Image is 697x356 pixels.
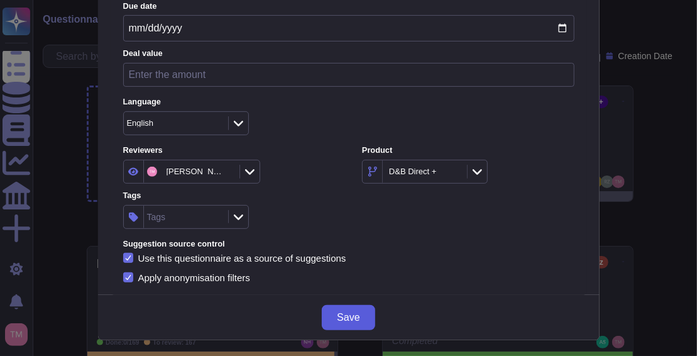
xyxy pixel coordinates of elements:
[123,192,335,200] label: Tags
[123,240,574,248] label: Suggestion source control
[322,305,375,330] button: Save
[147,167,157,177] img: user
[123,15,574,42] input: Due date
[127,119,154,127] div: English
[337,313,359,323] span: Save
[362,147,574,155] label: Product
[138,273,253,282] div: Apply anonymisation filters
[123,98,574,106] label: Language
[389,167,437,175] div: D&B Direct +
[167,167,224,175] div: [PERSON_NAME]
[123,63,574,87] input: Enter the amount
[147,213,166,221] div: Tags
[123,3,574,11] label: Due date
[123,50,574,58] label: Deal value
[138,253,346,263] div: Use this questionnaire as a source of suggestions
[123,147,335,155] label: Reviewers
